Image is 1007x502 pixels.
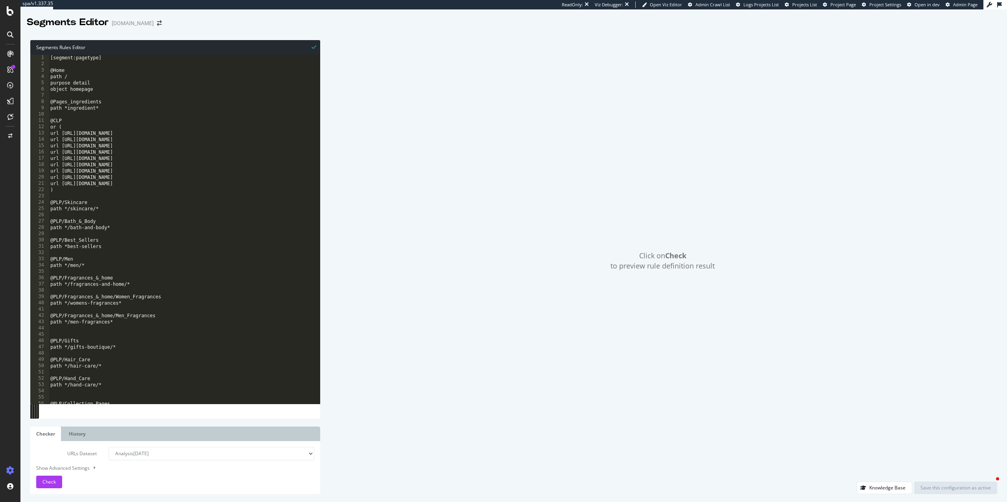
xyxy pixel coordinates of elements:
a: Open Viz Editor [642,2,682,8]
div: 38 [30,287,49,294]
div: 16 [30,149,49,155]
div: 45 [30,331,49,338]
div: 30 [30,237,49,243]
span: Click on to preview rule definition result [610,251,715,271]
div: 11 [30,118,49,124]
a: Admin Page [946,2,977,8]
div: 13 [30,130,49,136]
div: 15 [30,143,49,149]
div: 1 [30,55,49,61]
a: Project Page [823,2,856,8]
a: History [63,427,92,441]
a: Project Settings [862,2,901,8]
span: Project Page [830,2,856,7]
span: Logs Projects List [743,2,779,7]
div: 3 [30,67,49,74]
div: 8 [30,99,49,105]
a: Checker [30,427,61,441]
div: 32 [30,250,49,256]
div: ReadOnly: [562,2,583,8]
div: 54 [30,388,49,394]
div: 46 [30,338,49,344]
a: Knowledge Base [857,484,912,491]
div: Viz Debugger: [595,2,623,8]
div: 14 [30,136,49,143]
div: 35 [30,268,49,275]
div: 51 [30,369,49,375]
div: 37 [30,281,49,287]
div: Save this configuration as active [920,484,991,491]
div: 10 [30,111,49,118]
div: 52 [30,375,49,382]
div: 28 [30,224,49,231]
div: 27 [30,218,49,224]
div: 24 [30,199,49,206]
div: 47 [30,344,49,350]
iframe: Intercom live chat [980,475,999,494]
a: Logs Projects List [736,2,779,8]
strong: Check [665,251,686,260]
div: 22 [30,187,49,193]
div: 12 [30,124,49,130]
div: 29 [30,231,49,237]
button: Knowledge Base [857,482,912,494]
div: 39 [30,294,49,300]
div: Show Advanced Settings [30,464,308,472]
div: 53 [30,382,49,388]
div: 23 [30,193,49,199]
div: 55 [30,394,49,401]
div: 21 [30,180,49,187]
span: Open in dev [915,2,940,7]
div: 2 [30,61,49,67]
div: 19 [30,168,49,174]
div: 44 [30,325,49,331]
span: Admin Crawl List [695,2,730,7]
div: 18 [30,162,49,168]
div: 6 [30,86,49,92]
div: Knowledge Base [869,484,906,491]
span: Project Settings [869,2,901,7]
div: 4 [30,74,49,80]
div: 17 [30,155,49,162]
div: 43 [30,319,49,325]
div: [DOMAIN_NAME] [112,19,154,27]
div: Segments Editor [27,16,109,29]
div: 40 [30,300,49,306]
span: Admin Page [953,2,977,7]
span: Check [42,478,56,485]
div: 36 [30,275,49,281]
div: 5 [30,80,49,86]
div: 48 [30,350,49,357]
div: 50 [30,363,49,369]
div: 34 [30,262,49,268]
span: Open Viz Editor [650,2,682,7]
a: Open in dev [907,2,940,8]
a: Admin Crawl List [688,2,730,8]
div: arrow-right-arrow-left [157,20,162,26]
div: 7 [30,92,49,99]
label: URLs Dataset [30,447,103,460]
div: 20 [30,174,49,180]
div: Segments Rules Editor [30,40,320,55]
span: Syntax is valid [312,43,316,51]
div: 26 [30,212,49,218]
button: Check [36,476,62,488]
span: Projects List [792,2,817,7]
div: 49 [30,357,49,363]
div: 41 [30,306,49,313]
div: 56 [30,401,49,407]
div: 9 [30,105,49,111]
a: Projects List [785,2,817,8]
div: 25 [30,206,49,212]
div: 42 [30,313,49,319]
div: 31 [30,243,49,250]
div: 33 [30,256,49,262]
button: Save this configuration as active [914,482,997,494]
